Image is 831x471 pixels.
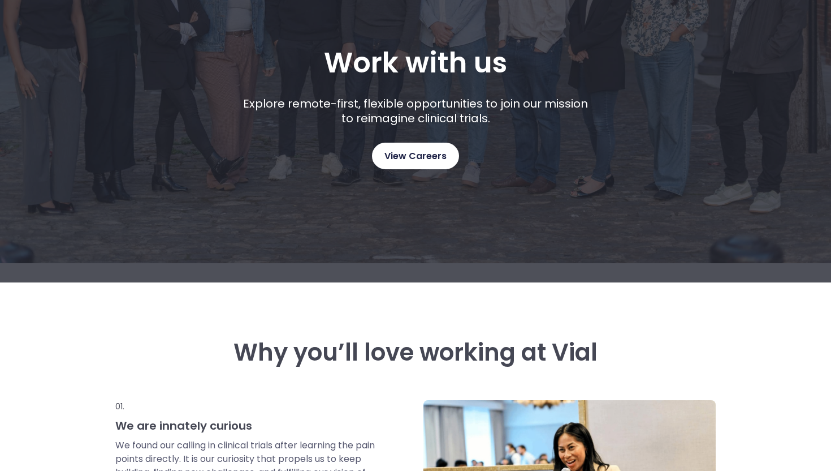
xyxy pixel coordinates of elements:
a: View Careers [372,143,459,169]
span: View Careers [384,149,447,164]
h3: We are innately curious [115,418,376,433]
h1: Work with us [324,46,507,79]
h3: Why you’ll love working at Vial [115,339,716,366]
p: 01. [115,400,376,413]
p: Explore remote-first, flexible opportunities to join our mission to reimagine clinical trials. [239,96,592,126]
